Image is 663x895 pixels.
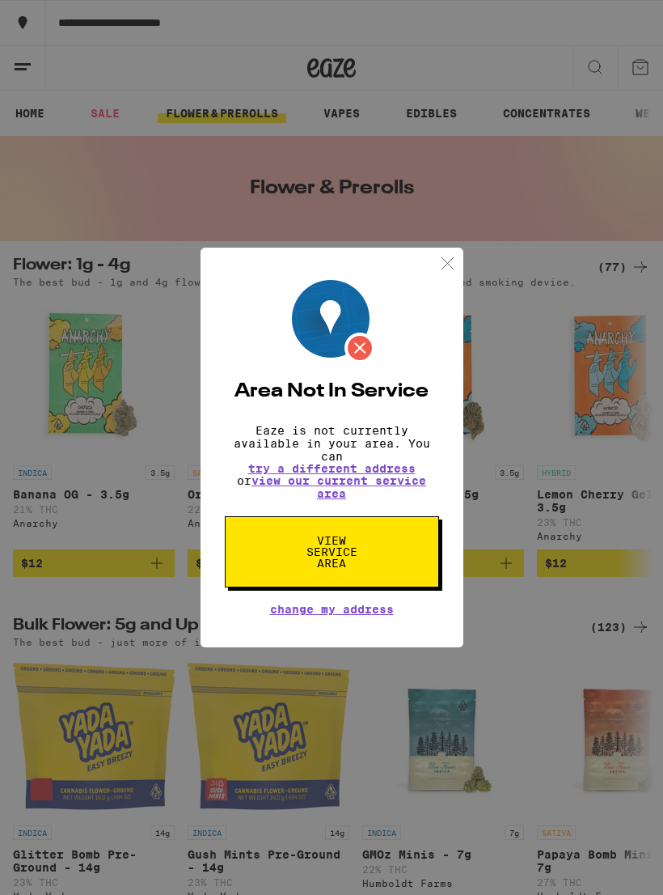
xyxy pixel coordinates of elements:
span: Hi. Need any help? [10,11,116,24]
button: View Service Area [225,516,439,587]
a: View Service Area [225,534,439,547]
a: view our current service area [251,474,426,500]
img: close.svg [437,253,458,274]
p: Eaze is not currently available in your area. You can or [225,424,439,500]
span: View Service Area [290,535,374,569]
button: try a different address [248,463,416,474]
button: Change My Address [270,604,394,615]
h2: Area Not In Service [225,382,439,401]
img: Location [292,280,375,363]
